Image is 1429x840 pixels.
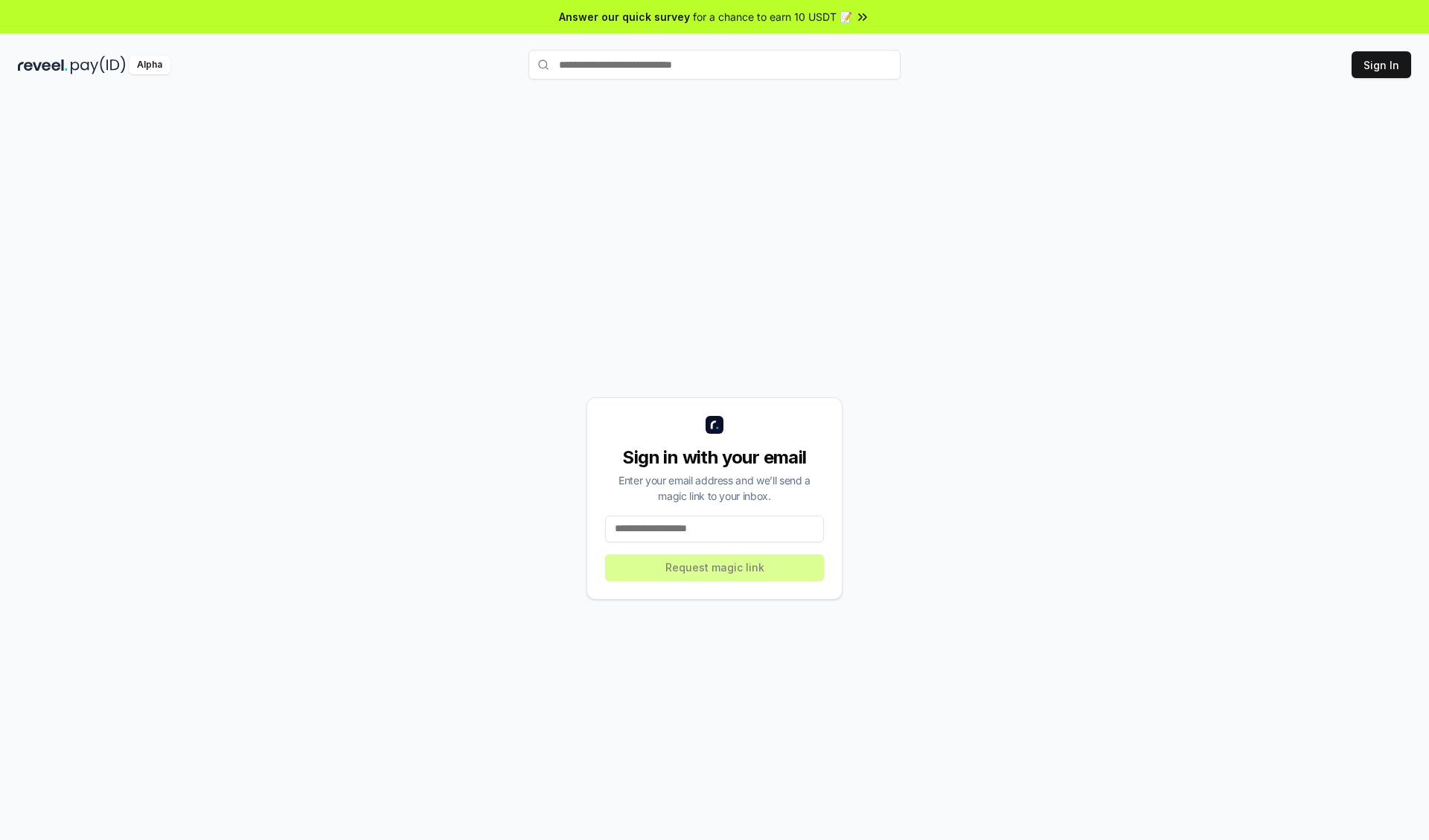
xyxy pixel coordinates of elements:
img: logo_small [706,416,723,434]
img: reveel_dark [18,56,68,74]
div: Enter your email address and we’ll send a magic link to your inbox. [605,472,824,504]
span: for a chance to earn 10 USDT 📝 [693,9,852,25]
img: pay_id [71,56,126,74]
div: Sign in with your email [605,446,824,469]
div: Alpha [129,56,170,74]
button: Sign In [1352,51,1411,78]
span: Answer our quick survey [559,9,690,25]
